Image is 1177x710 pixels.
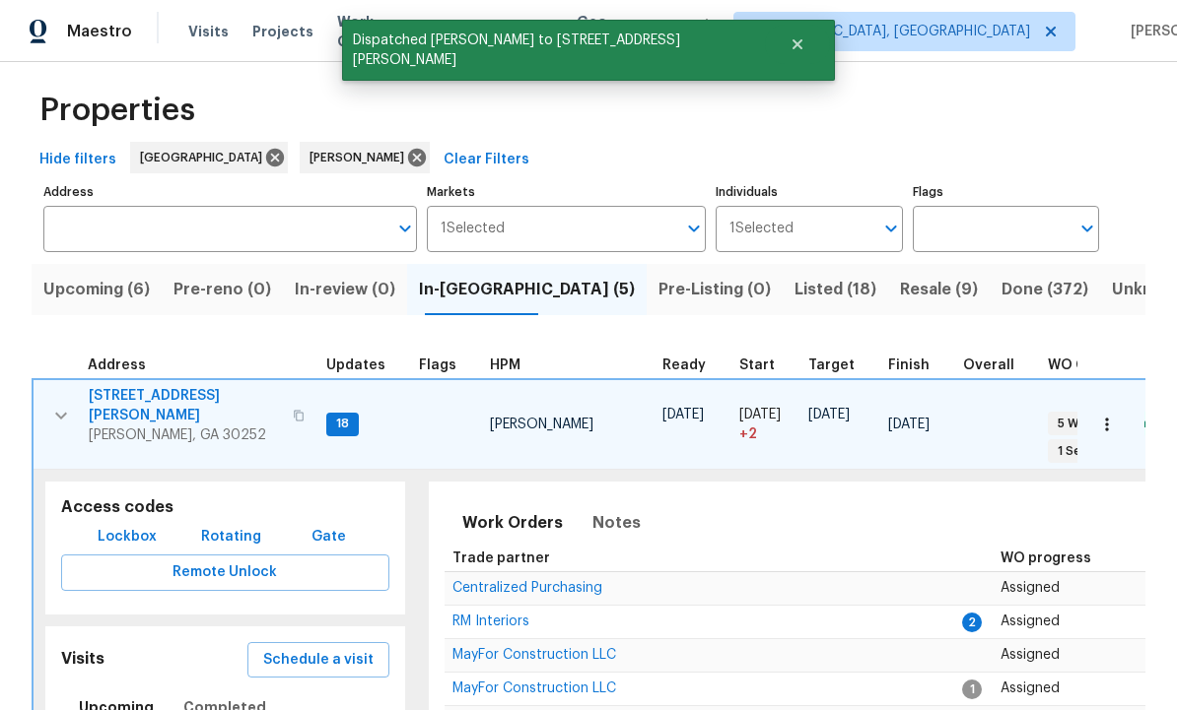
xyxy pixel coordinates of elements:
[808,408,850,421] span: [DATE]
[888,358,930,372] span: Finish
[452,681,616,695] span: MayFor Construction LLC
[441,221,505,237] span: 1 Selected
[877,215,905,242] button: Open
[247,642,389,678] button: Schedule a visit
[963,358,1032,372] div: Days past target finish date
[739,408,781,421] span: [DATE]
[43,186,417,198] label: Address
[32,142,124,178] button: Hide filters
[130,142,288,173] div: [GEOGRAPHIC_DATA]
[1002,276,1088,303] span: Done (372)
[739,358,775,372] span: Start
[716,186,902,198] label: Individuals
[61,649,104,670] h5: Visits
[201,525,261,549] span: Rotating
[913,186,1099,198] label: Flags
[900,276,978,303] span: Resale (9)
[731,379,800,470] td: Project started 2 days late
[444,148,529,172] span: Clear Filters
[962,679,982,699] span: 1
[43,276,150,303] span: Upcoming (6)
[140,148,270,167] span: [GEOGRAPHIC_DATA]
[295,276,395,303] span: In-review (0)
[298,519,361,555] button: Gate
[328,416,357,432] span: 18
[193,519,269,555] button: Rotating
[263,648,374,673] span: Schedule a visit
[1073,215,1101,242] button: Open
[39,148,116,172] span: Hide filters
[252,22,313,41] span: Projects
[739,358,793,372] div: Actual renovation start date
[337,12,387,51] span: Work Orders
[342,20,765,81] span: Dispatched [PERSON_NAME] to [STREET_ADDRESS][PERSON_NAME]
[808,358,872,372] div: Target renovation project end date
[452,582,602,594] a: Centralized Purchasing
[1001,645,1173,666] p: Assigned
[452,614,529,628] span: RM Interiors
[577,12,671,51] span: Geo Assignments
[436,142,537,178] button: Clear Filters
[729,221,794,237] span: 1 Selected
[1001,551,1091,565] span: WO progress
[452,648,616,662] span: MayFor Construction LLC
[962,613,982,632] span: 2
[808,358,855,372] span: Target
[391,215,419,242] button: Open
[419,276,635,303] span: In-[GEOGRAPHIC_DATA] (5)
[300,142,430,173] div: [PERSON_NAME]
[795,276,876,303] span: Listed (18)
[1001,578,1173,599] p: Assigned
[963,358,1014,372] span: Overall
[310,148,412,167] span: [PERSON_NAME]
[326,358,385,372] span: Updates
[88,358,146,372] span: Address
[89,425,281,445] span: [PERSON_NAME], GA 30252
[1001,612,1173,632] p: Assigned
[452,615,529,627] a: RM Interiors
[89,386,281,425] span: [STREET_ADDRESS][PERSON_NAME]
[98,525,157,549] span: Lockbox
[750,22,1030,41] span: [GEOGRAPHIC_DATA], [GEOGRAPHIC_DATA]
[188,22,229,41] span: Visits
[67,22,132,41] span: Maestro
[658,276,771,303] span: Pre-Listing (0)
[427,186,707,198] label: Markets
[452,649,616,661] a: MayFor Construction LLC
[39,100,195,120] span: Properties
[452,682,616,694] a: MayFor Construction LLC
[1050,443,1102,460] span: 1 Sent
[61,554,389,591] button: Remote Unlock
[452,551,550,565] span: Trade partner
[1048,358,1156,372] span: WO Completion
[61,497,389,518] h5: Access codes
[765,25,830,64] button: Close
[306,525,353,549] span: Gate
[452,581,602,595] span: Centralized Purchasing
[419,358,456,372] span: Flags
[90,519,165,555] button: Lockbox
[1050,416,1096,432] span: 5 WIP
[888,418,930,431] span: [DATE]
[77,560,374,585] span: Remote Unlock
[462,509,563,537] span: Work Orders
[1001,678,1173,699] p: Assigned
[173,276,271,303] span: Pre-reno (0)
[888,358,947,372] div: Projected renovation finish date
[739,424,757,444] span: + 2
